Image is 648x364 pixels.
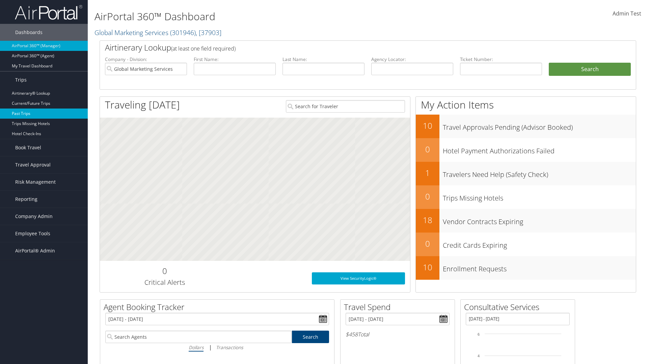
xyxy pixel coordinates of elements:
[443,143,636,156] h3: Hotel Payment Authorizations Failed
[346,331,358,338] span: $458
[15,191,37,208] span: Reporting
[416,191,439,202] h2: 0
[196,28,221,37] span: , [ 37903 ]
[416,209,636,233] a: 18Vendor Contracts Expiring
[613,10,641,17] span: Admin Test
[170,28,196,37] span: ( 301946 )
[292,331,329,343] a: Search
[443,261,636,274] h3: Enrollment Requests
[416,144,439,155] h2: 0
[15,208,53,225] span: Company Admin
[216,344,243,351] i: Transactions
[105,343,329,352] div: |
[282,56,364,63] label: Last Name:
[171,45,236,52] span: (at least one field required)
[346,331,450,338] h6: Total
[416,162,636,185] a: 1Travelers Need Help (Safety Check)
[416,256,636,280] a: 10Enrollment Requests
[194,56,276,63] label: First Name:
[416,120,439,131] h2: 10
[478,332,480,336] tspan: 6
[416,214,439,226] h2: 18
[443,214,636,226] h3: Vendor Contracts Expiring
[189,344,204,351] i: Dollars
[416,185,636,209] a: 0Trips Missing Hotels
[94,9,459,24] h1: AirPortal 360™ Dashboard
[15,24,43,41] span: Dashboards
[94,28,221,37] a: Global Marketing Services
[416,98,636,112] h1: My Action Items
[15,156,51,173] span: Travel Approval
[460,56,542,63] label: Ticket Number:
[105,56,187,63] label: Company - Division:
[416,233,636,256] a: 0Credit Cards Expiring
[286,100,405,113] input: Search for Traveler
[344,301,455,313] h2: Travel Spend
[549,63,631,76] button: Search
[15,225,50,242] span: Employee Tools
[443,119,636,132] h3: Travel Approvals Pending (Advisor Booked)
[443,166,636,179] h3: Travelers Need Help (Safety Check)
[464,301,575,313] h2: Consultative Services
[15,139,41,156] span: Book Travel
[416,238,439,249] h2: 0
[105,42,586,53] h2: Airtinerary Lookup
[416,262,439,273] h2: 10
[371,56,453,63] label: Agency Locator:
[416,138,636,162] a: 0Hotel Payment Authorizations Failed
[443,237,636,250] h3: Credit Cards Expiring
[478,354,480,358] tspan: 4
[312,272,405,284] a: View SecurityLogic®
[105,331,292,343] input: Search Agents
[613,3,641,24] a: Admin Test
[416,115,636,138] a: 10Travel Approvals Pending (Advisor Booked)
[416,167,439,179] h2: 1
[104,301,334,313] h2: Agent Booking Tracker
[105,265,224,277] h2: 0
[15,174,56,190] span: Risk Management
[105,278,224,287] h3: Critical Alerts
[105,98,180,112] h1: Traveling [DATE]
[15,4,82,20] img: airportal-logo.png
[15,71,27,88] span: Trips
[15,242,55,259] span: AirPortal® Admin
[443,190,636,203] h3: Trips Missing Hotels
